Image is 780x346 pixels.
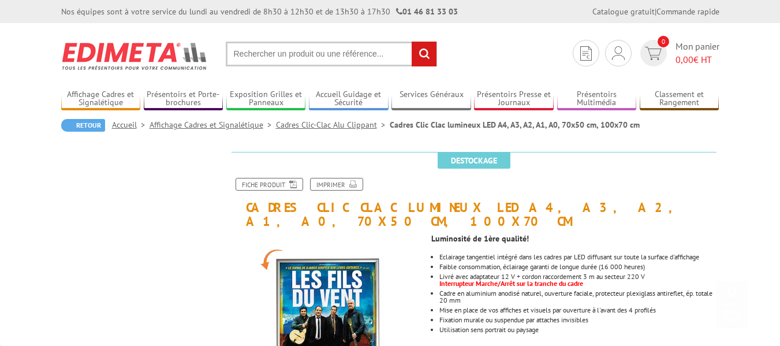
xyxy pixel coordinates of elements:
li: Utilisation sens portrait ou paysage [439,326,719,333]
img: devis rapide [580,46,592,61]
li: Fixation murale ou suspendue par attaches invisibles [439,317,719,323]
div: Nos équipes sont à votre service du lundi au vendredi de 8h30 à 12h30 et de 13h30 à 17h30 [61,6,458,17]
a: Classement et Rangement [640,90,719,109]
h1: Cadres Clic Clac lumineux LED A4, A3, A2, A1, A0, 70x50 cm, 100x70 cm [220,152,728,228]
a: Imprimer [310,178,363,191]
font: Interrupteur Marche/Arrêt sur la tranche du cadre [439,279,583,288]
a: Services Généraux [391,90,471,109]
a: Exposition Grilles et Panneaux [226,90,306,109]
a: Présentoirs Multimédia [557,90,637,109]
a: Commande rapide [656,6,719,17]
img: Edimeta [61,35,208,77]
li: Cadres Clic Clac lumineux LED A4, A3, A2, A1, A0, 70x50 cm, 100x70 cm [390,119,640,131]
span: 0 [658,36,669,47]
input: Rechercher un produit ou une référence... [226,42,437,66]
p: Cadre en aluminium anodisé naturel, ouverture faciale, protecteur plexiglass antireflet, ép. tota... [439,290,719,304]
span: 0,00 [675,54,693,65]
a: Affichage Cadres et Signalétique [61,90,141,109]
strong: 01 46 81 33 03 [396,6,458,17]
input: rechercher [412,42,436,66]
a: Présentoirs et Porte-brochures [144,90,223,109]
span: Mon panier [675,40,719,66]
img: devis rapide [612,46,625,60]
a: Cadres Clic-Clac Alu Clippant [276,120,390,130]
li: Faible consommation, éclairage garanti de longue durée (16 000 heures) [439,263,719,270]
li: Livré avec adaptateur 12 V + cordon raccordement 3 m au secteur 220 V [439,273,719,287]
img: devis rapide [645,47,662,60]
span: Destockage [438,152,510,169]
a: Fiche produit [236,178,303,191]
a: Accueil Guidage et Sécurité [309,90,389,109]
a: Accueil [112,120,150,130]
a: Haut de la page [716,281,748,329]
a: Présentoirs Presse et Journaux [474,90,554,109]
a: Affichage Cadres et Signalétique [150,120,276,130]
a: Retour [61,119,105,132]
li: Mise en place de vos affiches et visuels par ouverture à l'avant des 4 profilés [439,307,719,314]
a: devis rapide 0 Mon panier 0,00€ HT [637,40,719,66]
a: Catalogue gratuit [592,6,655,17]
span: € HT [675,53,719,66]
li: Eclairage tangentiel intégré dans les cadres par LED diffusant sur toute la surface d'affichage [439,254,719,261]
strong: Luminosité de 1ère qualité! [431,233,529,244]
div: | [592,6,719,17]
